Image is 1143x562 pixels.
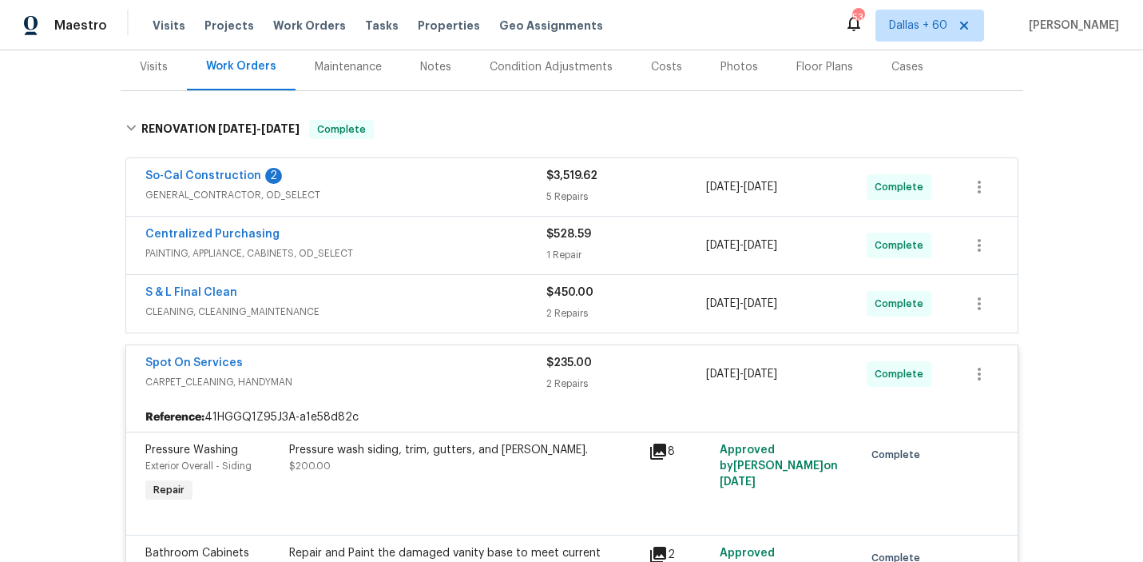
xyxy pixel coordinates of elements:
[145,444,238,456] span: Pressure Washing
[546,357,592,369] span: $235.00
[875,296,930,312] span: Complete
[546,287,593,298] span: $450.00
[273,18,346,34] span: Work Orders
[720,59,758,75] div: Photos
[706,369,740,380] span: [DATE]
[651,59,682,75] div: Costs
[145,170,261,181] a: So-Cal Construction
[145,357,243,369] a: Spot On Services
[218,123,300,134] span: -
[546,229,591,240] span: $528.59
[744,181,777,193] span: [DATE]
[420,59,451,75] div: Notes
[546,305,707,321] div: 2 Repairs
[365,20,399,31] span: Tasks
[706,181,740,193] span: [DATE]
[145,287,237,298] a: S & L Final Clean
[720,444,838,488] span: Approved by [PERSON_NAME] on
[852,10,863,26] div: 534
[145,548,249,559] span: Bathroom Cabinets
[875,366,930,382] span: Complete
[706,296,777,312] span: -
[546,189,707,205] div: 5 Repairs
[418,18,480,34] span: Properties
[796,59,853,75] div: Floor Plans
[649,442,711,461] div: 8
[145,245,546,261] span: PAINTING, APPLIANCE, CABINETS, OD_SELECT
[499,18,603,34] span: Geo Assignments
[289,461,331,471] span: $200.00
[261,123,300,134] span: [DATE]
[744,369,777,380] span: [DATE]
[315,59,382,75] div: Maintenance
[311,122,372,138] span: Complete
[126,403,1018,432] div: 41HGGQ1Z95J3A-a1e58d82c
[546,170,597,181] span: $3,519.62
[744,298,777,309] span: [DATE]
[218,123,256,134] span: [DATE]
[145,409,204,425] b: Reference:
[744,240,777,251] span: [DATE]
[871,447,927,463] span: Complete
[145,304,546,320] span: CLEANING, CLEANING_MAINTENANCE
[490,59,613,75] div: Condition Adjustments
[121,104,1023,155] div: RENOVATION [DATE]-[DATE]Complete
[706,237,777,253] span: -
[153,18,185,34] span: Visits
[546,376,707,392] div: 2 Repairs
[720,476,756,488] span: [DATE]
[145,374,546,390] span: CARPET_CLEANING, HANDYMAN
[706,366,777,382] span: -
[145,461,252,471] span: Exterior Overall - Siding
[145,229,280,240] a: Centralized Purchasing
[265,168,282,184] div: 2
[54,18,107,34] span: Maestro
[546,247,707,263] div: 1 Repair
[145,187,546,203] span: GENERAL_CONTRACTOR, OD_SELECT
[289,442,639,458] div: Pressure wash siding, trim, gutters, and [PERSON_NAME].
[206,58,276,74] div: Work Orders
[706,298,740,309] span: [DATE]
[140,59,168,75] div: Visits
[875,237,930,253] span: Complete
[706,179,777,195] span: -
[706,240,740,251] span: [DATE]
[141,120,300,139] h6: RENOVATION
[147,482,191,498] span: Repair
[891,59,923,75] div: Cases
[875,179,930,195] span: Complete
[204,18,254,34] span: Projects
[1022,18,1119,34] span: [PERSON_NAME]
[889,18,947,34] span: Dallas + 60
